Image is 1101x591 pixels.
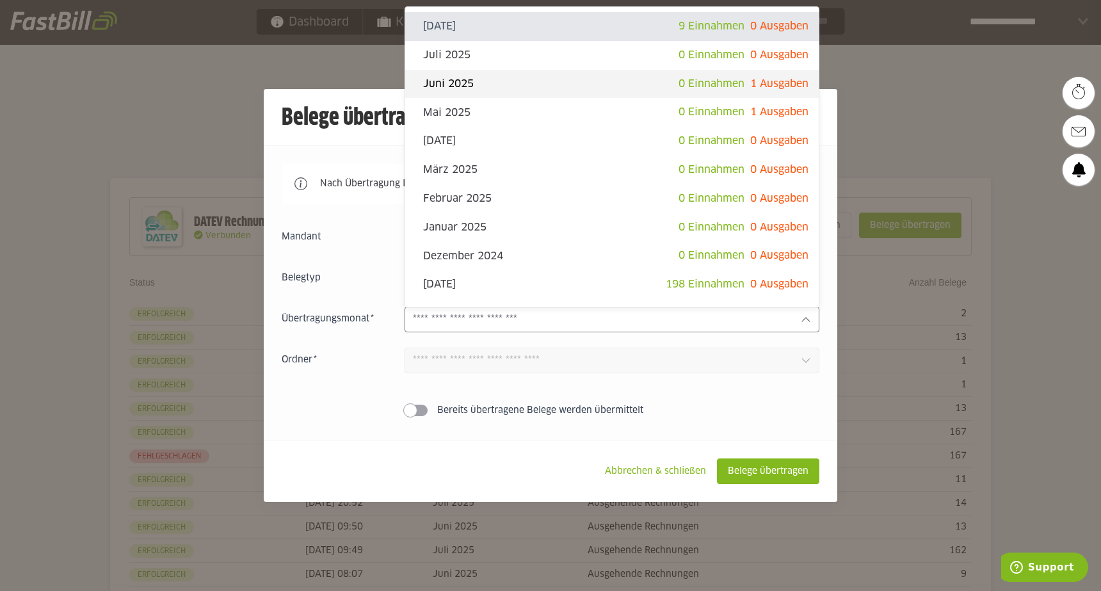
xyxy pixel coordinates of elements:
span: 0 Ausgaben [750,279,808,289]
span: 0 Einnahmen [679,165,744,175]
sl-option: Juni 2025 [405,70,819,99]
span: 0 Einnahmen [679,193,744,204]
span: 0 Einnahmen [679,222,744,232]
iframe: Öffnet ein Widget, in dem Sie weitere Informationen finden [1001,553,1088,585]
sl-option: Juli 2025 [405,41,819,70]
sl-option: Januar 2025 [405,213,819,242]
sl-option: [DATE] [405,127,819,156]
span: 1 Ausgaben [750,79,808,89]
span: 0 Ausgaben [750,165,808,175]
span: 0 Einnahmen [679,107,744,117]
sl-option: Februar 2025 [405,184,819,213]
span: 1 Ausgaben [750,107,808,117]
sl-option: Mai 2025 [405,98,819,127]
sl-option: [DATE] [405,12,819,41]
span: 0 Einnahmen [679,79,744,89]
sl-option: [DATE] [405,270,819,299]
span: 0 Ausgaben [750,50,808,60]
span: 0 Einnahmen [679,136,744,146]
span: 0 Ausgaben [750,250,808,261]
sl-button: Abbrechen & schließen [594,458,717,484]
span: 0 Ausgaben [750,222,808,232]
span: 0 Ausgaben [750,136,808,146]
sl-option: Dezember 2024 [405,241,819,270]
sl-option: Oktober 2024 [405,299,819,328]
sl-button: Belege übertragen [717,458,819,484]
span: 0 Einnahmen [679,250,744,261]
span: 0 Ausgaben [750,21,808,31]
span: 0 Ausgaben [750,193,808,204]
sl-option: März 2025 [405,156,819,184]
sl-switch: Bereits übertragene Belege werden übermittelt [282,404,819,417]
span: 0 Einnahmen [679,50,744,60]
span: 198 Einnahmen [666,279,744,289]
span: 9 Einnahmen [679,21,744,31]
